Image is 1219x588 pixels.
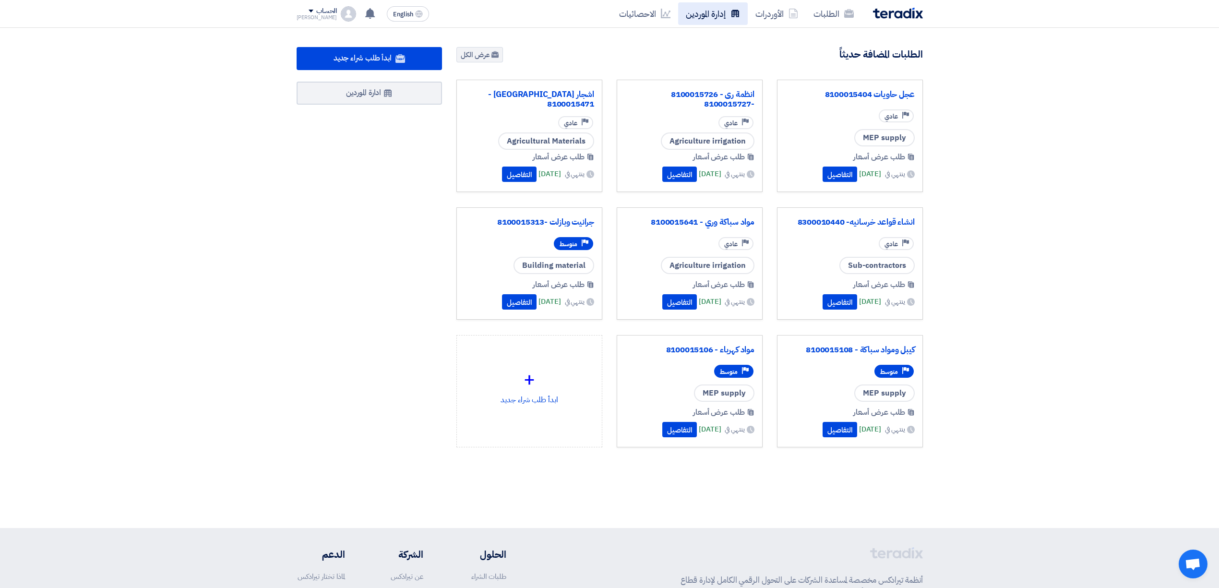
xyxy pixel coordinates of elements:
[724,240,738,249] span: عادي
[662,167,697,182] button: التفاصيل
[533,151,585,163] span: طلب عرض أسعار
[297,547,345,562] li: الدعم
[859,168,881,180] span: [DATE]
[391,571,423,582] a: عن تيرادكس
[693,151,745,163] span: طلب عرض أسعار
[724,119,738,128] span: عادي
[514,257,594,274] span: Building material
[859,424,881,435] span: [DATE]
[859,296,881,307] span: [DATE]
[341,6,356,22] img: profile_test.png
[611,2,678,25] a: الاحصائيات
[297,82,442,105] a: ادارة الموردين
[884,112,898,121] span: عادي
[662,422,697,437] button: التفاصيل
[884,240,898,249] span: عادي
[625,217,754,227] a: مواد سباكة وري - 8100015641
[465,365,594,394] div: +
[885,424,905,434] span: ينتهي في
[725,424,744,434] span: ينتهي في
[748,2,806,25] a: الأوردرات
[661,132,754,150] span: Agriculture irrigation
[502,167,537,182] button: التفاصيل
[465,217,594,227] a: جرانيت وبازلت -8100015313
[538,168,561,180] span: [DATE]
[565,297,585,307] span: ينتهي في
[873,8,923,19] img: Teradix logo
[373,547,423,562] li: الشركة
[456,47,503,62] a: عرض الكل
[854,384,915,402] span: MEP supply
[693,407,745,418] span: طلب عرض أسعار
[785,217,915,227] a: انشاء قواعد خرسانيه- 8300010440
[465,343,594,428] div: ابدأ طلب شراء جديد
[452,547,506,562] li: الحلول
[785,345,915,355] a: كيبل ومواد سباكة - 8100015108
[465,90,594,109] a: اشجار [GEOGRAPHIC_DATA] - 8100015471
[393,11,413,18] span: English
[885,297,905,307] span: ينتهي في
[823,167,857,182] button: التفاصيل
[533,279,585,290] span: طلب عرض أسعار
[297,15,337,20] div: [PERSON_NAME]
[853,279,905,290] span: طلب عرض أسعار
[720,367,738,376] span: متوسط
[693,279,745,290] span: طلب عرض أسعار
[334,52,392,64] span: ابدأ طلب شراء جديد
[853,151,905,163] span: طلب عرض أسعار
[387,6,429,22] button: English
[806,2,861,25] a: الطلبات
[823,422,857,437] button: التفاصيل
[823,294,857,310] button: التفاصيل
[880,367,898,376] span: متوسط
[839,48,923,60] h4: الطلبات المضافة حديثاً
[502,294,537,310] button: التفاصيل
[699,168,721,180] span: [DATE]
[316,7,337,15] div: الحساب
[498,132,594,150] span: Agricultural Materials
[1179,550,1207,578] div: Open chat
[538,296,561,307] span: [DATE]
[725,169,744,179] span: ينتهي في
[564,119,577,128] span: عادي
[678,2,748,25] a: إدارة الموردين
[699,296,721,307] span: [DATE]
[625,345,754,355] a: مواد كهرباء - 8100015106
[661,257,754,274] span: Agriculture irrigation
[839,257,915,274] span: Sub-contractors
[725,297,744,307] span: ينتهي في
[853,407,905,418] span: طلب عرض أسعار
[785,90,915,99] a: عجل حاويات 8100015404
[885,169,905,179] span: ينتهي في
[662,294,697,310] button: التفاصيل
[298,571,345,582] a: لماذا تختار تيرادكس
[471,571,506,582] a: طلبات الشراء
[625,90,754,109] a: انظمة رى - 8100015726 -8100015727
[565,169,585,179] span: ينتهي في
[560,240,577,249] span: متوسط
[854,129,915,146] span: MEP supply
[699,424,721,435] span: [DATE]
[694,384,754,402] span: MEP supply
